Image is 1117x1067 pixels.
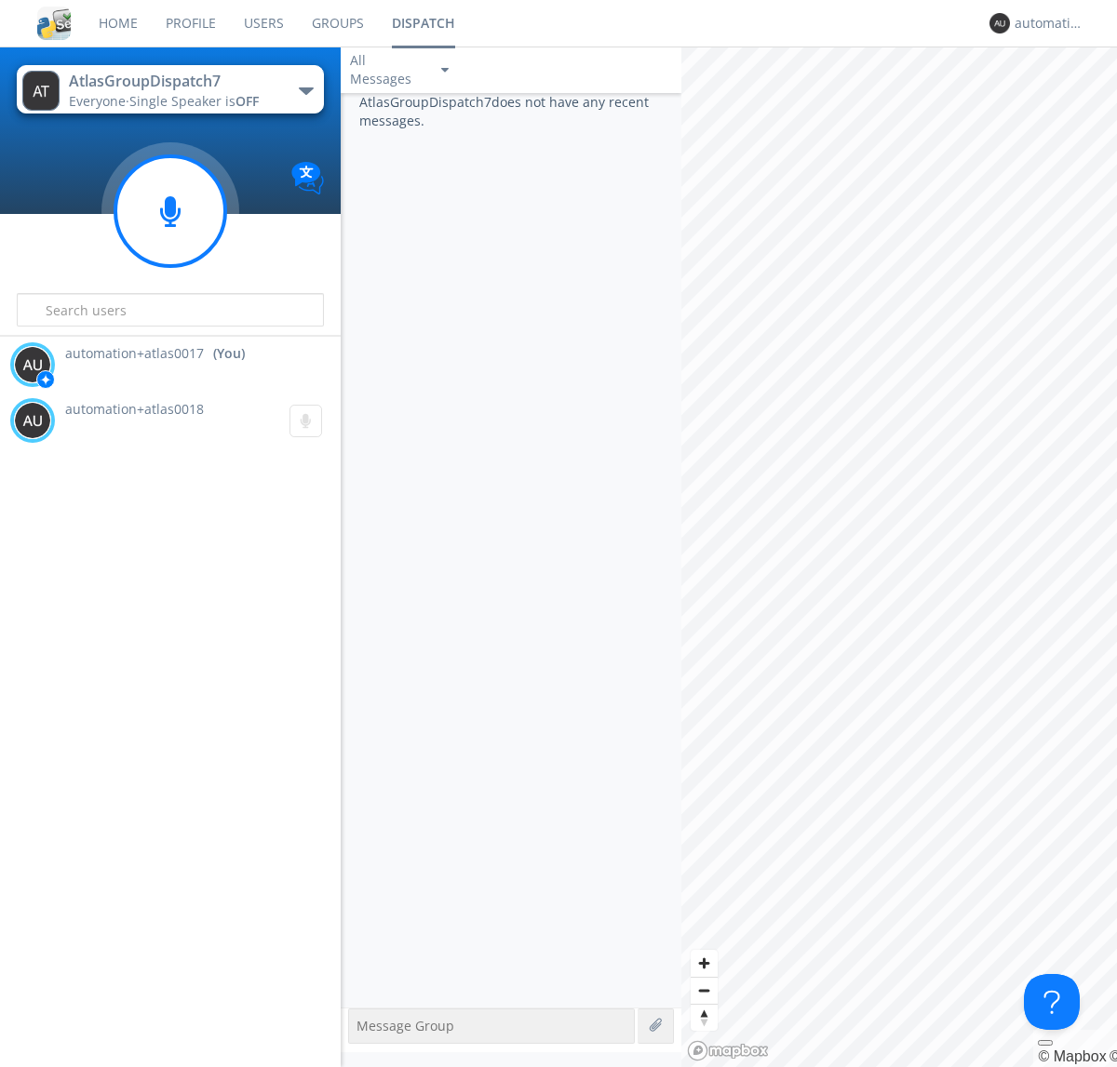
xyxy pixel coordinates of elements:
[1038,1040,1053,1046] button: Toggle attribution
[69,71,278,92] div: AtlasGroupDispatch7
[129,92,259,110] span: Single Speaker is
[441,68,449,73] img: caret-down-sm.svg
[65,344,204,363] span: automation+atlas0017
[691,950,718,977] button: Zoom in
[1015,14,1084,33] div: automation+atlas0017
[213,344,245,363] div: (You)
[691,978,718,1004] span: Zoom out
[14,402,51,439] img: 373638.png
[17,293,323,327] input: Search users
[691,977,718,1004] button: Zoom out
[236,92,259,110] span: OFF
[14,346,51,383] img: 373638.png
[65,400,204,418] span: automation+atlas0018
[291,162,324,194] img: Translation enabled
[687,1040,769,1061] a: Mapbox logo
[341,93,681,1007] div: AtlasGroupDispatch7 does not have any recent messages.
[1038,1048,1106,1064] a: Mapbox
[691,1005,718,1031] span: Reset bearing to north
[22,71,60,111] img: 373638.png
[350,51,424,88] div: All Messages
[17,65,323,113] button: AtlasGroupDispatch7Everyone·Single Speaker isOFF
[37,7,71,40] img: cddb5a64eb264b2086981ab96f4c1ba7
[69,92,278,111] div: Everyone ·
[1024,974,1080,1030] iframe: Toggle Customer Support
[691,1004,718,1031] button: Reset bearing to north
[989,13,1010,33] img: 373638.png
